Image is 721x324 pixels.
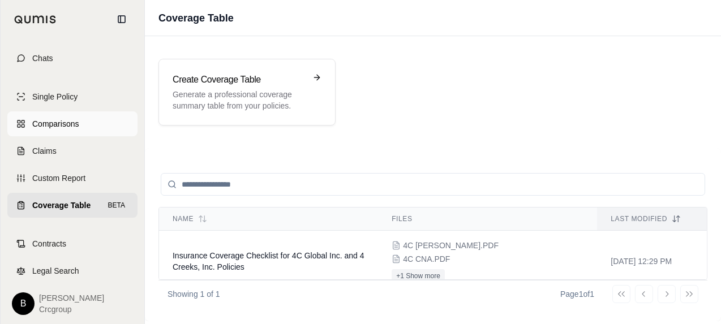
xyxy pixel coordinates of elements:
span: [PERSON_NAME] [39,292,104,304]
button: +1 Show more [392,269,445,283]
a: Comparisons [7,111,138,136]
a: Legal Search [7,258,138,283]
span: Coverage Table [32,200,91,211]
td: [DATE] 12:29 PM [597,231,707,292]
div: Page 1 of 1 [560,288,594,300]
p: Generate a professional coverage summary table from your policies. [173,89,306,111]
div: Name [173,214,364,223]
span: Contracts [32,238,66,249]
p: Showing 1 of 1 [168,288,220,300]
span: Single Policy [32,91,78,102]
div: B [12,292,35,315]
button: Collapse sidebar [113,10,131,28]
a: Single Policy [7,84,138,109]
img: Qumis Logo [14,15,57,24]
span: Custom Report [32,172,85,184]
h3: Create Coverage Table [173,73,306,87]
a: Claims [7,139,138,163]
h1: Coverage Table [158,10,234,26]
a: Contracts [7,231,138,256]
a: Chats [7,46,138,71]
span: Chats [32,53,53,64]
a: Coverage TableBETA [7,193,138,218]
th: Files [378,208,597,231]
span: Legal Search [32,265,79,277]
span: BETA [105,200,128,211]
span: Claims [32,145,57,157]
span: Insurance Coverage Checklist for 4C Global Inc. and 4 Creeks, Inc. Policies [173,251,364,271]
a: Custom Report [7,166,138,191]
span: 4C Hiscox.PDF [403,240,499,251]
span: Comparisons [32,118,79,129]
span: Crcgroup [39,304,104,315]
div: Last modified [611,214,693,223]
span: 4C CNA.PDF [403,253,450,265]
